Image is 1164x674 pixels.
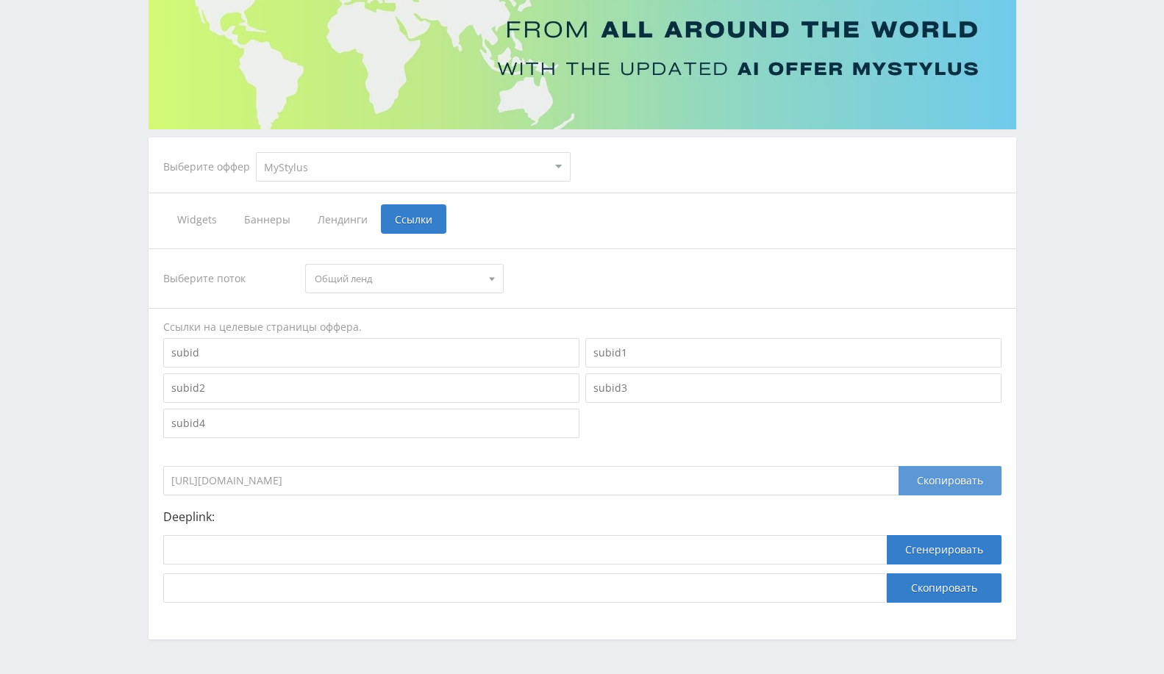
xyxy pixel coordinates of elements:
[163,320,1001,334] div: Ссылки на целевые страницы оффера.
[887,573,1001,603] button: Скопировать
[315,265,481,293] span: Общий ленд
[163,373,579,403] input: subid2
[163,510,1001,523] p: Deeplink:
[381,204,446,234] span: Ссылки
[585,373,1001,403] input: subid3
[585,338,1001,368] input: subid1
[899,466,1001,495] div: Скопировать
[163,409,579,438] input: subid4
[163,264,291,293] div: Выберите поток
[304,204,381,234] span: Лендинги
[163,161,256,173] div: Выберите оффер
[163,204,230,234] span: Widgets
[163,338,579,368] input: subid
[230,204,304,234] span: Баннеры
[887,535,1001,564] button: Сгенерировать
